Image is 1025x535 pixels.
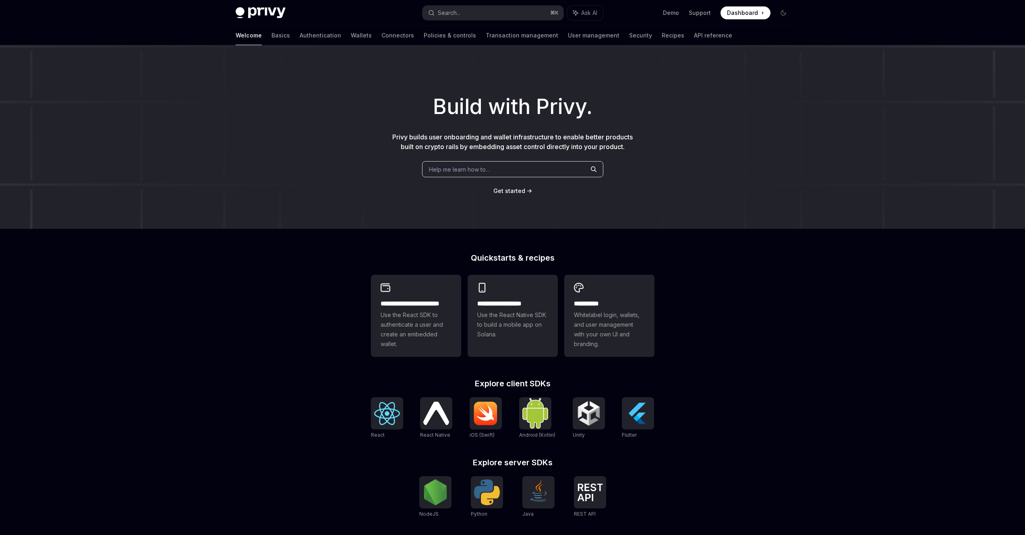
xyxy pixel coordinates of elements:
[419,476,451,518] a: NodeJSNodeJS
[581,9,597,17] span: Ask AI
[13,91,1012,122] h1: Build with Privy.
[371,397,403,439] a: ReactReact
[468,275,558,357] a: **** **** **** ***Use the React Native SDK to build a mobile app on Solana.
[663,9,679,17] a: Demo
[351,26,372,45] a: Wallets
[424,26,476,45] a: Policies & controls
[300,26,341,45] a: Authentication
[564,275,654,357] a: **** *****Whitelabel login, wallets, and user management with your own UI and branding.
[522,511,534,517] span: Java
[371,254,654,262] h2: Quickstarts & recipes
[471,476,503,518] a: PythonPython
[519,432,555,438] span: Android (Kotlin)
[522,398,548,428] img: Android (Kotlin)
[694,26,732,45] a: API reference
[574,476,606,518] a: REST APIREST API
[519,397,555,439] a: Android (Kotlin)Android (Kotlin)
[777,6,790,19] button: Toggle dark mode
[477,310,548,339] span: Use the React Native SDK to build a mobile app on Solana.
[576,400,602,426] img: Unity
[422,6,563,20] button: Search...⌘K
[371,379,654,388] h2: Explore client SDKs
[573,432,585,438] span: Unity
[420,432,450,438] span: React Native
[420,397,452,439] a: React NativeReact Native
[526,479,551,505] img: Java
[371,458,654,467] h2: Explore server SDKs
[629,26,652,45] a: Security
[422,479,448,505] img: NodeJS
[550,10,559,16] span: ⌘ K
[423,402,449,425] img: React Native
[625,400,651,426] img: Flutter
[622,432,637,438] span: Flutter
[236,26,262,45] a: Welcome
[567,6,603,20] button: Ask AI
[271,26,290,45] a: Basics
[236,7,286,19] img: dark logo
[470,397,502,439] a: iOS (Swift)iOS (Swift)
[473,401,499,425] img: iOS (Swift)
[577,483,603,501] img: REST API
[429,165,490,174] span: Help me learn how to…
[689,9,711,17] a: Support
[573,397,605,439] a: UnityUnity
[493,187,525,194] span: Get started
[471,511,487,517] span: Python
[381,310,451,349] span: Use the React SDK to authenticate a user and create an embedded wallet.
[392,133,633,151] span: Privy builds user onboarding and wallet infrastructure to enable better products built on crypto ...
[568,26,619,45] a: User management
[438,8,460,18] div: Search...
[470,432,495,438] span: iOS (Swift)
[522,476,555,518] a: JavaJava
[727,9,758,17] span: Dashboard
[486,26,558,45] a: Transaction management
[574,511,596,517] span: REST API
[381,26,414,45] a: Connectors
[622,397,654,439] a: FlutterFlutter
[721,6,770,19] a: Dashboard
[419,511,439,517] span: NodeJS
[371,432,385,438] span: React
[574,310,645,349] span: Whitelabel login, wallets, and user management with your own UI and branding.
[474,479,500,505] img: Python
[662,26,684,45] a: Recipes
[374,402,400,425] img: React
[493,187,525,195] a: Get started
